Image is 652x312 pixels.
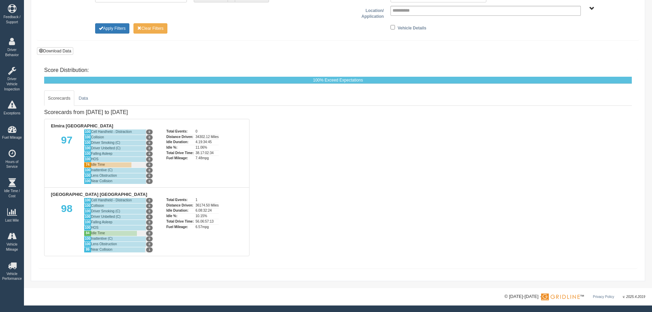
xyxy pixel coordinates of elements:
[195,203,219,208] div: 36174.50 Miles
[398,23,426,32] label: Vehicle Details
[44,109,250,115] h4: Scorecards from [DATE] to [DATE]
[166,145,194,150] div: Idle %:
[84,209,91,214] div: 100
[84,151,91,157] div: 100
[623,295,645,299] span: v. 2025.4.2019
[84,162,91,167] div: 74
[166,219,194,224] div: Total Drive Time:
[133,23,167,34] button: Change Filter Options
[146,179,153,184] span: 0
[95,23,129,34] button: Change Filter Options
[146,162,153,167] span: 0
[166,155,194,161] div: Fuel Mileage:
[84,203,91,209] div: 100
[44,90,74,106] a: Scorecards
[146,203,153,209] span: 0
[146,198,153,203] span: 0
[338,6,387,20] label: Location/ Application
[195,224,219,230] div: 6.57mpg
[37,47,73,55] button: Download Data
[84,198,91,203] div: 100
[146,146,153,151] span: 0
[50,129,84,184] div: 97
[166,129,194,134] div: Total Events:
[84,167,91,173] div: 100
[146,173,153,178] span: 0
[146,135,153,140] span: 0
[195,155,219,161] div: 7.48mpg
[84,146,91,151] div: 100
[195,145,219,150] div: 11.06%
[84,230,91,236] div: 84
[146,236,153,241] span: 0
[146,129,153,135] span: 0
[146,140,153,146] span: 0
[146,157,153,162] span: 0
[146,247,153,252] span: 1
[195,150,219,156] div: 38.17:02:34
[166,139,194,145] div: Idle Duration:
[84,129,91,135] div: 100
[195,139,219,145] div: 4.19:34:45
[84,247,91,252] div: 99
[313,78,363,83] span: 100% Exceed Expectations
[84,140,91,146] div: 100
[166,150,194,156] div: Total Drive Time:
[75,90,92,106] a: Data
[146,231,153,236] span: 0
[593,295,614,299] a: Privacy Policy
[84,236,91,241] div: 100
[146,220,153,225] span: 0
[541,294,580,300] img: Gridline
[146,168,153,173] span: 0
[195,208,219,213] div: 6.08:32:24
[195,198,219,203] div: 1
[146,225,153,230] span: 0
[44,67,632,73] h4: Score Distribution:
[50,198,84,252] div: 98
[195,134,219,140] div: 34302.12 Miles
[84,241,91,247] div: 100
[84,220,91,225] div: 100
[195,219,219,224] div: 56.06:57:13
[146,209,153,214] span: 0
[84,135,91,140] div: 100
[51,123,113,128] b: Elmira [GEOGRAPHIC_DATA]
[146,214,153,220] span: 0
[166,208,194,213] div: Idle Duration:
[504,293,645,300] div: © [DATE]-[DATE] - ™
[51,192,147,197] b: [GEOGRAPHIC_DATA] [GEOGRAPHIC_DATA]
[84,225,91,230] div: 100
[166,203,194,208] div: Distance Driven:
[146,151,153,157] span: 0
[84,178,91,184] div: 100
[166,213,194,219] div: Idle %:
[166,224,194,230] div: Fuel Mileage:
[166,198,194,203] div: Total Events:
[195,129,219,134] div: 0
[195,213,219,219] div: 10.15%
[84,173,91,178] div: 100
[84,214,91,220] div: 100
[84,157,91,162] div: 100
[146,242,153,247] span: 0
[166,134,194,140] div: Distance Driven:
